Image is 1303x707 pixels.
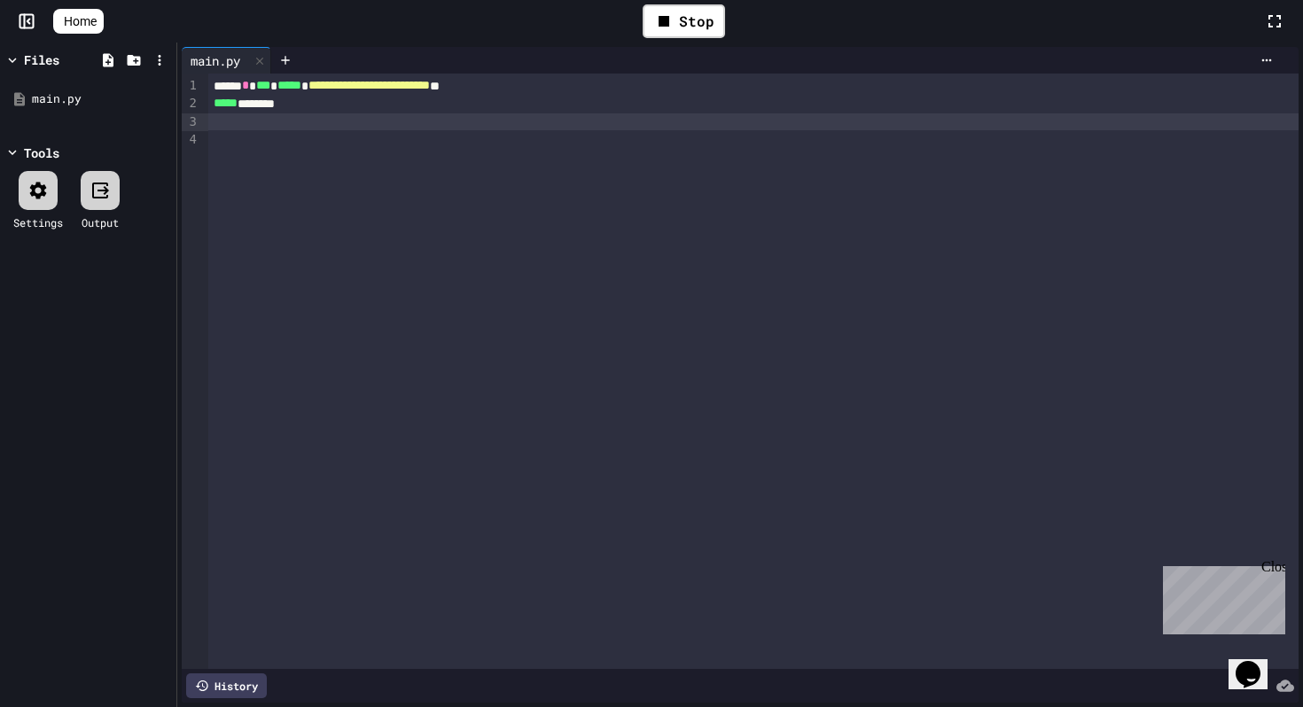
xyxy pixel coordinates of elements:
div: Chat with us now!Close [7,7,122,113]
div: Tools [24,144,59,162]
div: Output [82,214,119,230]
iframe: chat widget [1229,636,1285,689]
div: 4 [182,131,199,149]
div: 3 [182,113,199,131]
span: Home [64,12,97,30]
div: 1 [182,77,199,95]
div: History [186,673,267,698]
div: Settings [13,214,63,230]
a: Home [53,9,104,34]
div: Files [24,50,59,69]
div: Stop [643,4,725,38]
div: main.py [32,90,170,108]
div: 2 [182,95,199,113]
div: main.py [182,47,271,74]
iframe: chat widget [1156,559,1285,634]
div: main.py [182,51,249,70]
